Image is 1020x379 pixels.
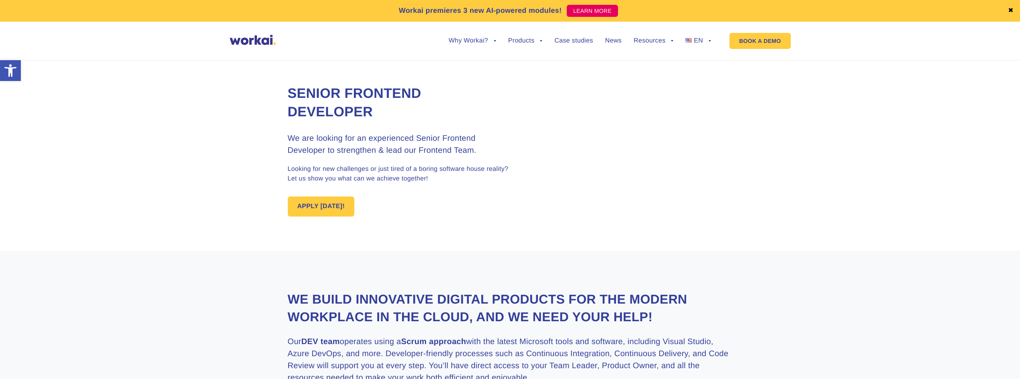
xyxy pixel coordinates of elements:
[288,85,510,122] h1: Senior Frontend Developer
[554,38,593,44] a: Case studies
[605,38,622,44] a: News
[508,38,543,44] a: Products
[729,33,790,49] a: BOOK A DEMO
[448,38,496,44] a: Why Workai?
[301,337,340,346] strong: DEV team
[288,132,510,156] h3: We are looking for an experienced Senior Frontend Developer to strengthen & lead our Frontend Team.
[694,37,703,44] span: EN
[288,291,733,325] h2: We build innovative digital products for the modern workplace in the Cloud, and we need your help!
[288,197,355,217] a: APPLY [DATE]!
[1008,8,1014,14] a: ✖
[401,337,466,346] strong: Scrum approach
[567,5,618,17] a: LEARN MORE
[634,38,673,44] a: Resources
[288,164,510,184] p: Looking for new challenges or just tired of a boring software house reality? Let us show you what...
[399,5,562,16] p: Workai premieres 3 new AI-powered modules!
